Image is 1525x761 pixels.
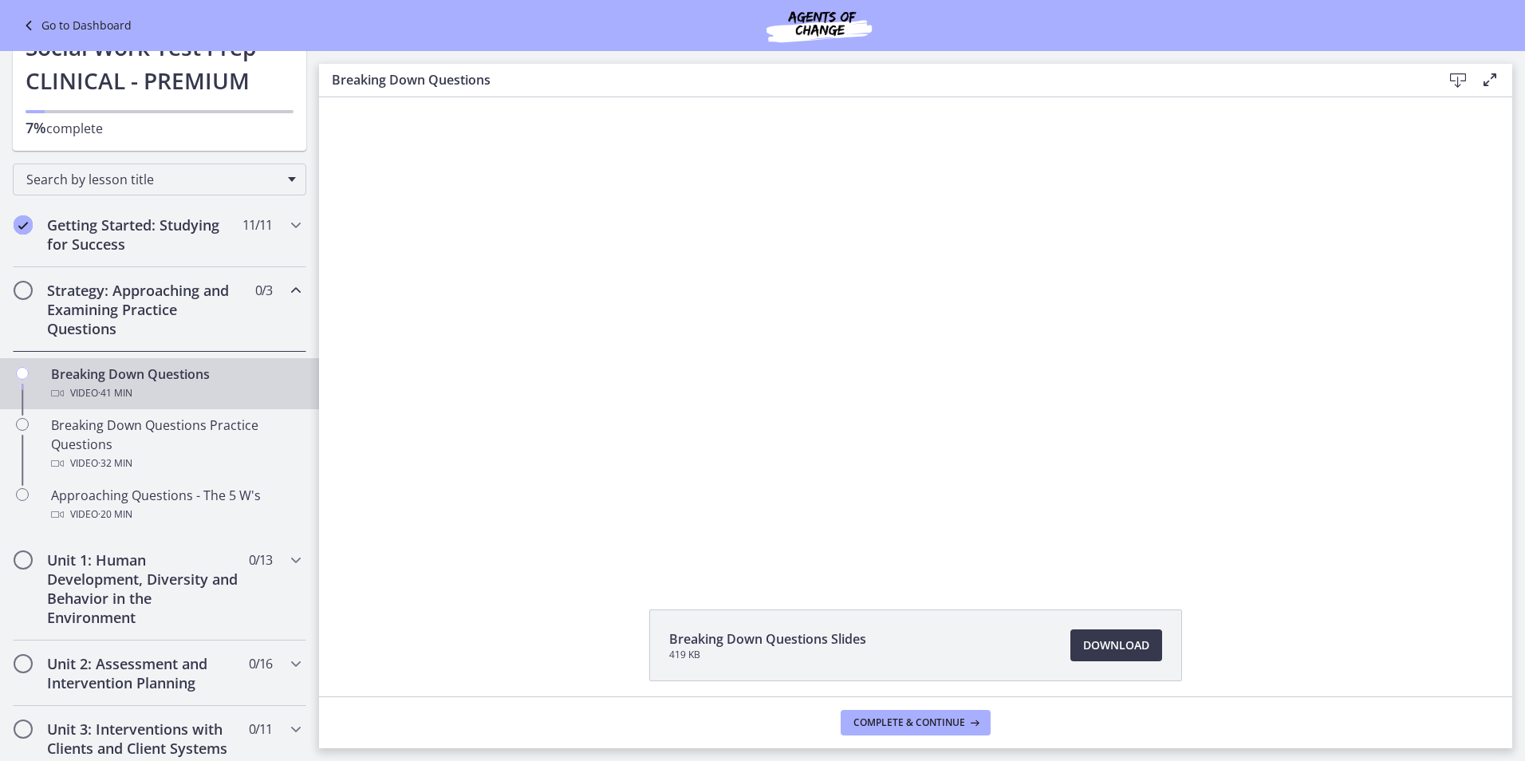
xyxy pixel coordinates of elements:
[255,281,272,300] span: 0 / 3
[98,454,132,473] span: · 32 min
[51,505,300,524] div: Video
[51,486,300,524] div: Approaching Questions - The 5 W's
[13,164,306,195] div: Search by lesson title
[249,550,272,570] span: 0 / 13
[841,710,991,735] button: Complete & continue
[1070,629,1162,661] a: Download
[242,215,272,235] span: 11 / 11
[26,118,46,137] span: 7%
[19,16,132,35] a: Go to Dashboard
[47,281,242,338] h2: Strategy: Approaching and Examining Practice Questions
[723,6,915,45] img: Agents of Change
[332,70,1417,89] h3: Breaking Down Questions
[26,118,294,138] p: complete
[47,215,242,254] h2: Getting Started: Studying for Success
[319,97,1512,573] iframe: Video Lesson
[669,649,866,661] span: 419 KB
[853,716,965,729] span: Complete & continue
[249,654,272,673] span: 0 / 16
[14,215,33,235] i: Completed
[51,416,300,473] div: Breaking Down Questions Practice Questions
[51,384,300,403] div: Video
[98,505,132,524] span: · 20 min
[47,550,242,627] h2: Unit 1: Human Development, Diversity and Behavior in the Environment
[51,365,300,403] div: Breaking Down Questions
[249,720,272,739] span: 0 / 11
[47,654,242,692] h2: Unit 2: Assessment and Intervention Planning
[98,384,132,403] span: · 41 min
[669,629,866,649] span: Breaking Down Questions Slides
[51,454,300,473] div: Video
[26,171,280,188] span: Search by lesson title
[1083,636,1149,655] span: Download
